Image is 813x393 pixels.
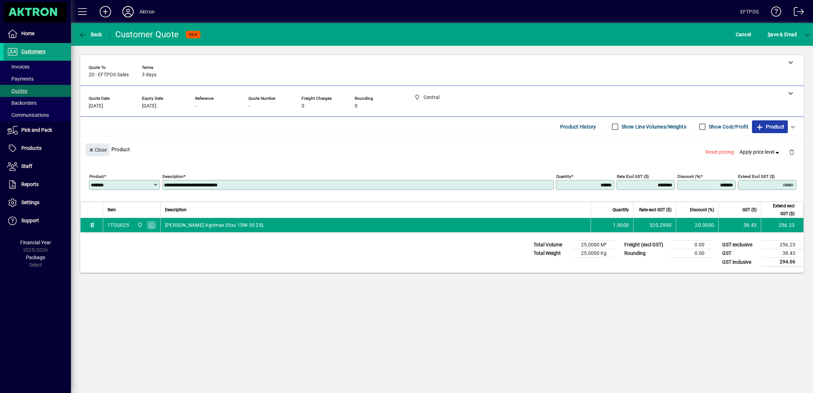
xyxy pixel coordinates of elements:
a: Staff [4,158,71,175]
td: Total Volume [530,241,573,249]
td: 38.43 [761,249,804,258]
button: Add [94,5,117,18]
div: Aktron [139,6,155,17]
a: Settings [4,194,71,212]
app-page-header-button: Delete [783,149,800,155]
span: Reset pricing [706,148,734,156]
a: Communications [4,109,71,121]
span: Cancel [736,29,751,40]
a: Reports [4,176,71,193]
div: EFTPOS [740,6,759,17]
span: Backorders [7,100,37,106]
span: Product [756,121,784,132]
span: Item [107,206,116,214]
mat-label: Extend excl GST ($) [738,174,775,179]
a: Payments [4,73,71,85]
span: Financial Year [20,240,51,245]
span: Communications [7,112,49,118]
button: Reset pricing [703,146,737,159]
a: Knowledge Base [766,1,781,24]
span: Pick and Pack [21,127,52,133]
span: GST ($) [742,206,757,214]
button: Save & Email [764,28,800,41]
span: NEW [189,32,198,37]
app-page-header-button: Back [71,28,110,41]
mat-label: Discount (%) [677,174,701,179]
td: 0.00 [670,249,713,258]
span: Apply price level [740,148,781,156]
td: GST exclusive [719,241,761,249]
td: 256.23 [761,241,804,249]
a: Quotes [4,85,71,97]
td: GST inclusive [719,258,761,267]
span: Payments [7,76,34,82]
label: Show Cost/Profit [707,123,748,130]
span: [PERSON_NAME] Agrimax Stou 15W-30 25L [165,222,265,229]
button: Apply price level [737,146,784,159]
button: Profile [117,5,139,18]
a: Invoices [4,61,71,73]
span: Settings [21,200,39,205]
td: GST [719,249,761,258]
span: Description [165,206,187,214]
span: Close [88,144,107,156]
mat-label: Quantity [556,174,571,179]
a: Backorders [4,97,71,109]
td: 294.66 [761,258,804,267]
div: 1TOU025 [107,222,129,229]
mat-label: Description [162,174,183,179]
td: Freight (excl GST) [621,241,670,249]
td: 256.23 [761,218,803,232]
span: Package [26,255,45,260]
span: - [248,103,250,109]
span: Extend excl GST ($) [765,202,795,218]
button: Back [77,28,104,41]
span: Support [21,218,39,223]
span: Customers [21,49,45,54]
button: Product [752,120,788,133]
td: Rounding [621,249,670,258]
button: Cancel [734,28,753,41]
span: Products [21,145,42,151]
a: Logout [789,1,804,24]
span: ave & Email [768,29,797,40]
td: 0.00 [670,241,713,249]
span: Discount (%) [690,206,714,214]
mat-label: Rate excl GST ($) [617,174,649,179]
div: Customer Quote [115,29,179,40]
span: 3 days [142,72,156,78]
span: Central [135,221,144,229]
label: Show Line Volumes/Weights [620,123,686,130]
a: Support [4,212,71,230]
span: Invoices [7,64,29,70]
span: Staff [21,163,32,169]
span: 20 - EFTPOS Sales [89,72,129,78]
a: Pick and Pack [4,121,71,139]
a: Products [4,140,71,157]
a: Home [4,25,71,43]
span: Rate excl GST ($) [639,206,671,214]
div: 320.2900 [638,222,671,229]
button: Delete [783,143,800,160]
app-page-header-button: Close [84,146,111,153]
span: S [768,32,770,37]
mat-label: Product [89,174,104,179]
span: - [195,103,197,109]
span: Quotes [7,88,27,94]
span: [DATE] [89,103,103,109]
span: Product History [560,121,596,132]
button: Close [85,143,110,156]
td: 25.0000 Kg [573,249,615,258]
span: Home [21,31,34,36]
span: Back [78,32,102,37]
span: Quantity [613,206,629,214]
div: Product [80,136,804,162]
span: [DATE] [142,103,156,109]
span: 1.0000 [613,222,629,229]
button: Product History [557,120,599,133]
td: Total Weight [530,249,573,258]
td: 20.0000 [676,218,718,232]
td: 38.43 [718,218,761,232]
span: 0 [355,103,358,109]
span: Reports [21,181,39,187]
